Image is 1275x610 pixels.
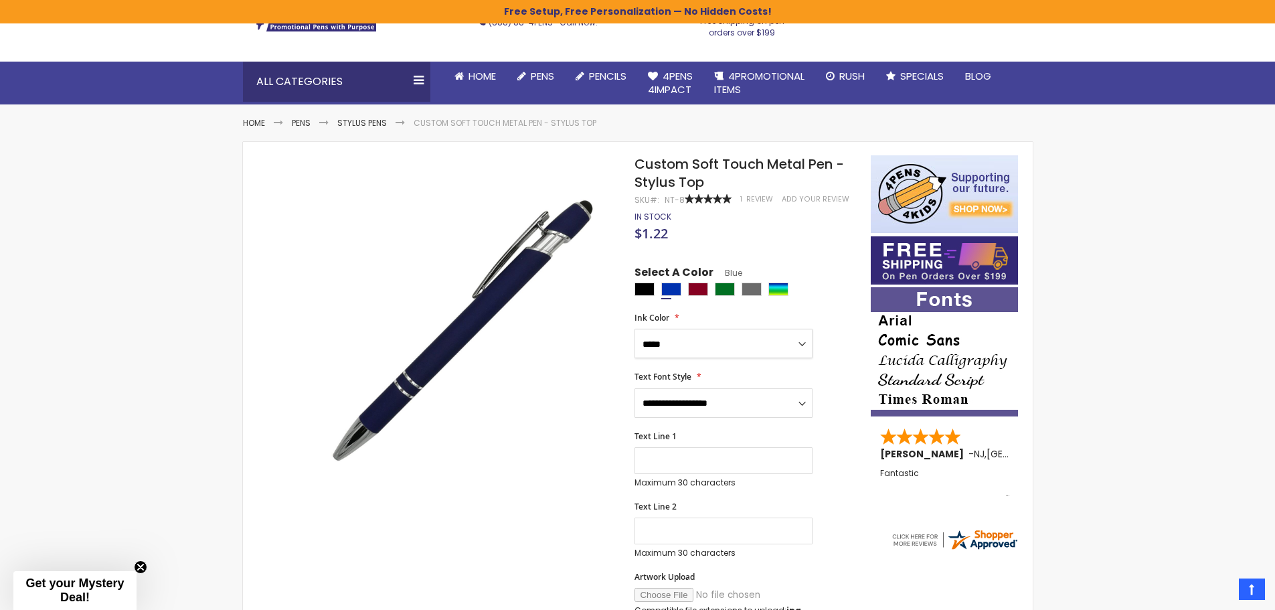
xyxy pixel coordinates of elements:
[900,69,944,83] span: Specials
[243,62,430,102] div: All Categories
[634,265,713,283] span: Select A Color
[782,194,849,204] a: Add Your Review
[880,469,1010,498] div: Fantastic
[871,287,1018,416] img: font-personalization-examples
[768,283,788,296] div: Assorted
[634,155,844,192] span: Custom Soft Touch Metal Pen - Stylus Top
[685,194,732,204] div: 100%
[871,155,1018,233] img: 4pens 4 kids
[815,62,875,91] a: Rush
[703,62,815,105] a: 4PROMOTIONALITEMS
[565,62,637,91] a: Pencils
[634,211,671,222] span: In stock
[134,560,147,574] button: Close teaser
[25,577,124,604] span: Get your Mystery Deal!
[661,283,681,296] div: Blue
[987,447,1085,461] span: [GEOGRAPHIC_DATA]
[665,195,685,206] div: NT-8
[890,543,1019,554] a: 4pens.com certificate URL
[688,283,708,296] div: Burgundy
[634,501,677,512] span: Text Line 2
[243,117,265,129] a: Home
[965,69,991,83] span: Blog
[414,118,596,129] li: Custom Soft Touch Metal Pen - Stylus Top
[968,447,1085,461] span: - ,
[337,117,387,129] a: Stylus Pens
[634,194,659,206] strong: SKU
[740,194,775,204] a: 1 Review
[714,69,804,96] span: 4PROMOTIONAL ITEMS
[444,62,507,91] a: Home
[634,312,669,323] span: Ink Color
[880,447,968,461] span: [PERSON_NAME]
[634,548,813,558] p: Maximum 30 characters
[589,69,626,83] span: Pencils
[634,283,655,296] div: Black
[634,224,668,242] span: $1.22
[507,62,565,91] a: Pens
[974,447,985,461] span: NJ
[871,236,1018,285] img: Free shipping on orders over $199
[634,477,813,488] p: Maximum 30 characters
[839,69,865,83] span: Rush
[634,571,695,583] span: Artwork Upload
[13,571,137,610] div: Get your Mystery Deal!Close teaser
[890,528,1019,552] img: 4pens.com widget logo
[746,194,773,204] span: Review
[686,11,798,37] div: Free shipping on pen orders over $199
[634,371,691,382] span: Text Font Style
[531,69,554,83] span: Pens
[292,117,311,129] a: Pens
[637,62,703,105] a: 4Pens4impact
[634,431,677,442] span: Text Line 1
[742,283,762,296] div: Grey
[311,175,617,481] img: regal_rubber_blue_n_3_1_2.jpg
[648,69,693,96] span: 4Pens 4impact
[713,267,742,279] span: Blue
[715,283,735,296] div: Green
[634,212,671,222] div: Availability
[1165,574,1275,610] iframe: Google Customer Reviews
[740,194,742,204] span: 1
[469,69,496,83] span: Home
[875,62,954,91] a: Specials
[954,62,1002,91] a: Blog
